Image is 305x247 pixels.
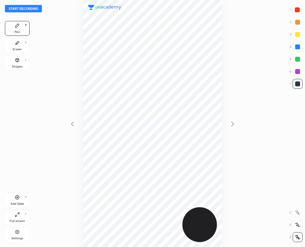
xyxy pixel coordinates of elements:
[289,220,303,230] div: X
[290,232,303,242] div: Z
[25,58,27,61] div: L
[290,67,303,76] div: 6
[25,24,27,27] div: P
[290,17,303,27] div: 2
[25,213,27,216] div: F
[5,5,42,12] button: Start recording
[290,5,302,15] div: 1
[290,30,303,39] div: 3
[25,41,27,44] div: E
[13,48,22,51] div: Eraser
[10,220,25,223] div: Full screen
[290,54,303,64] div: 5
[12,65,22,68] div: Shapes
[25,196,27,199] div: H
[10,202,24,205] div: Add Slide
[290,79,303,89] div: 7
[88,5,121,10] img: logo.38c385cc.svg
[11,237,23,240] div: Settings
[14,31,20,34] div: Pen
[290,42,303,52] div: 4
[289,208,303,217] div: C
